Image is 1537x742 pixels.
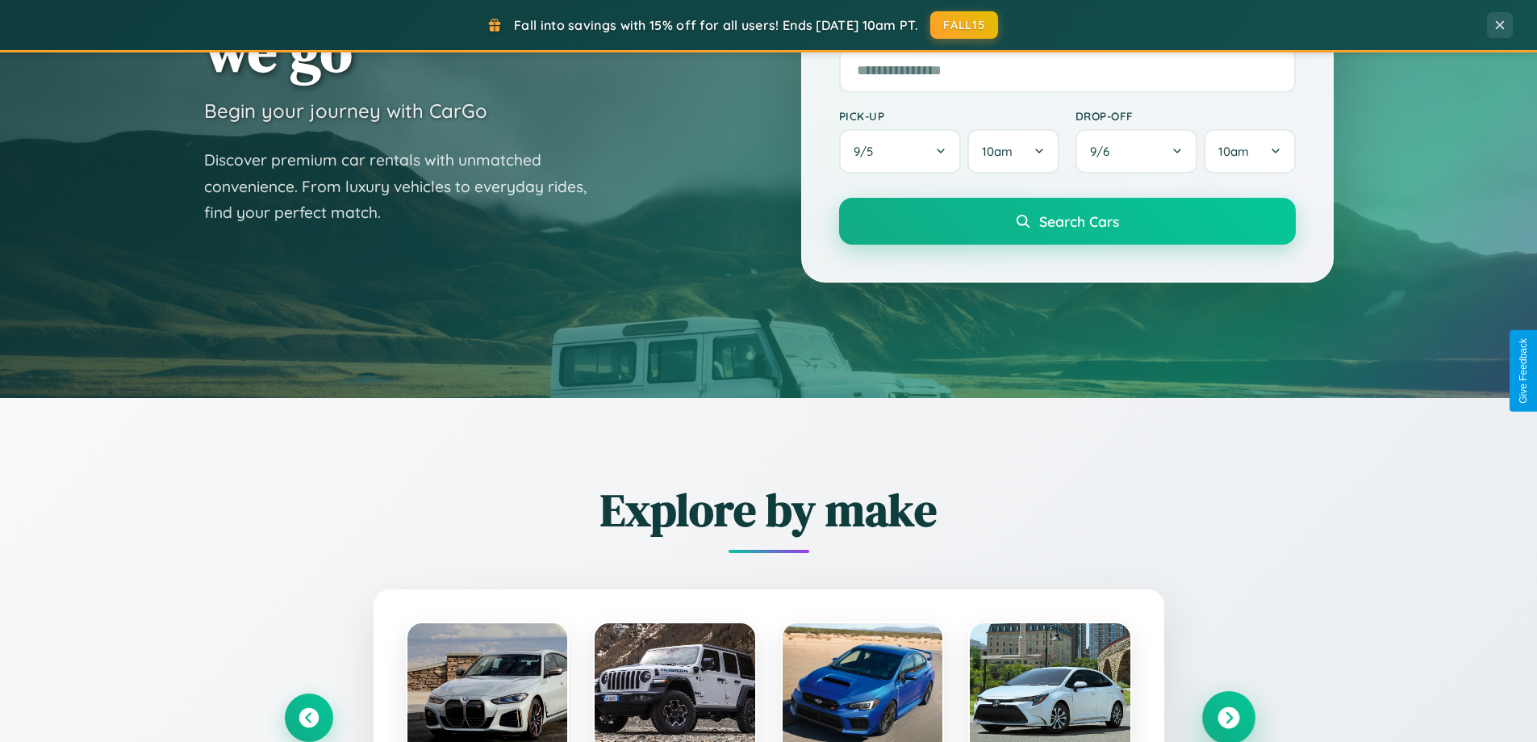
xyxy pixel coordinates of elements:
span: 10am [1218,144,1249,159]
span: Fall into savings with 15% off for all users! Ends [DATE] 10am PT. [514,17,918,33]
button: 9/6 [1075,129,1198,174]
span: Search Cars [1039,212,1119,230]
p: Discover premium car rentals with unmatched convenience. From luxury vehicles to everyday rides, ... [204,147,608,226]
span: 10am [982,144,1013,159]
button: 10am [1204,129,1295,174]
button: 10am [967,129,1059,174]
h2: Explore by make [285,479,1253,541]
label: Pick-up [839,109,1059,123]
h3: Begin your journey with CarGo [204,99,487,123]
button: 9/5 [839,129,962,174]
div: Give Feedback [1518,338,1529,404]
span: 9 / 6 [1090,144,1117,159]
button: FALL15 [930,11,998,39]
label: Drop-off [1075,109,1296,123]
span: 9 / 5 [854,144,881,159]
button: Search Cars [839,198,1296,245]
